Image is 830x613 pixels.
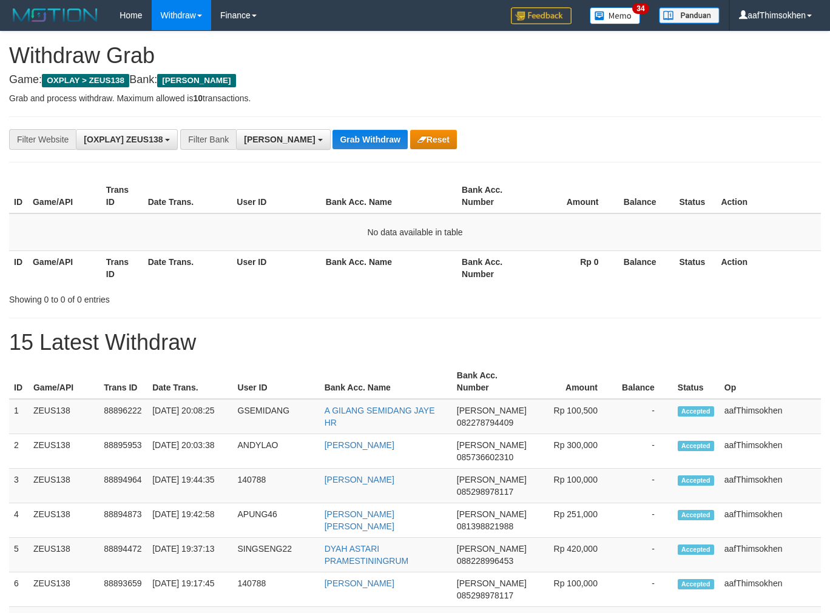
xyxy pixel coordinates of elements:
[28,250,101,285] th: Game/API
[147,434,232,469] td: [DATE] 20:03:38
[9,469,29,503] td: 3
[321,250,457,285] th: Bank Acc. Name
[233,469,320,503] td: 140788
[9,289,337,306] div: Showing 0 to 0 of 0 entries
[29,399,99,434] td: ZEUS138
[720,538,821,572] td: aafThimsokhen
[530,250,617,285] th: Rp 0
[9,434,29,469] td: 2
[99,434,147,469] td: 88895953
[452,364,531,399] th: Bank Acc. Number
[616,572,673,607] td: -
[9,74,821,86] h4: Game: Bank:
[325,578,394,588] a: [PERSON_NAME]
[678,406,714,417] span: Accepted
[29,572,99,607] td: ZEUS138
[42,74,129,87] span: OXPLAY > ZEUS138
[29,503,99,538] td: ZEUS138
[675,179,717,213] th: Status
[84,135,163,144] span: [OXPLAY] ZEUS138
[9,330,821,355] h1: 15 Latest Withdraw
[332,130,407,149] button: Grab Withdraw
[457,521,513,531] span: Copy 081398821988 to clipboard
[9,44,821,68] h1: Withdraw Grab
[720,503,821,538] td: aafThimsokhen
[659,7,720,24] img: panduan.png
[511,7,572,24] img: Feedback.jpg
[9,250,28,285] th: ID
[325,544,408,566] a: DYAH ASTARI PRAMESTININGRUM
[147,572,232,607] td: [DATE] 19:17:45
[147,469,232,503] td: [DATE] 19:44:35
[457,440,527,450] span: [PERSON_NAME]
[76,129,178,150] button: [OXPLAY] ZEUS138
[457,578,527,588] span: [PERSON_NAME]
[233,399,320,434] td: GSEMIDANG
[233,434,320,469] td: ANDYLAO
[99,364,147,399] th: Trans ID
[457,406,527,415] span: [PERSON_NAME]
[410,130,457,149] button: Reset
[325,406,435,427] a: A GILANG SEMIDANG JAYE HR
[616,434,673,469] td: -
[616,364,673,399] th: Balance
[457,591,513,600] span: Copy 085298978117 to clipboard
[678,441,714,451] span: Accepted
[143,179,232,213] th: Date Trans.
[9,129,76,150] div: Filter Website
[9,213,821,251] td: No data available in table
[632,3,649,14] span: 34
[457,250,530,285] th: Bank Acc. Number
[147,503,232,538] td: [DATE] 19:42:58
[616,399,673,434] td: -
[457,179,530,213] th: Bank Acc. Number
[99,469,147,503] td: 88894964
[675,250,717,285] th: Status
[716,179,821,213] th: Action
[9,92,821,104] p: Grab and process withdraw. Maximum allowed is transactions.
[531,399,616,434] td: Rp 100,500
[617,250,675,285] th: Balance
[678,510,714,520] span: Accepted
[531,503,616,538] td: Rp 251,000
[720,434,821,469] td: aafThimsokhen
[530,179,617,213] th: Amount
[233,364,320,399] th: User ID
[325,440,394,450] a: [PERSON_NAME]
[678,579,714,589] span: Accepted
[720,469,821,503] td: aafThimsokhen
[321,179,457,213] th: Bank Acc. Name
[457,475,527,484] span: [PERSON_NAME]
[29,434,99,469] td: ZEUS138
[9,179,28,213] th: ID
[101,179,143,213] th: Trans ID
[531,469,616,503] td: Rp 100,000
[233,572,320,607] td: 140788
[590,7,641,24] img: Button%20Memo.svg
[531,364,616,399] th: Amount
[9,538,29,572] td: 5
[325,475,394,484] a: [PERSON_NAME]
[531,434,616,469] td: Rp 300,000
[457,452,513,462] span: Copy 085736602310 to clipboard
[233,538,320,572] td: SINGSENG22
[232,179,321,213] th: User ID
[244,135,315,144] span: [PERSON_NAME]
[147,364,232,399] th: Date Trans.
[325,509,394,531] a: [PERSON_NAME] [PERSON_NAME]
[236,129,330,150] button: [PERSON_NAME]
[180,129,236,150] div: Filter Bank
[29,469,99,503] td: ZEUS138
[531,572,616,607] td: Rp 100,000
[716,250,821,285] th: Action
[617,179,675,213] th: Balance
[99,538,147,572] td: 88894472
[678,475,714,486] span: Accepted
[99,399,147,434] td: 88896222
[9,364,29,399] th: ID
[99,503,147,538] td: 88894873
[678,544,714,555] span: Accepted
[9,399,29,434] td: 1
[457,418,513,427] span: Copy 082278794409 to clipboard
[233,503,320,538] td: APUNG46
